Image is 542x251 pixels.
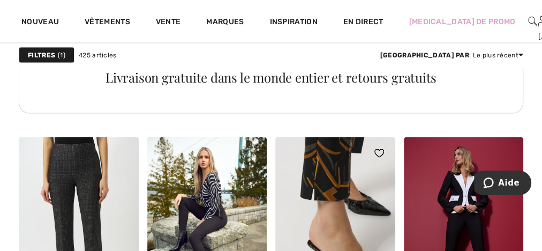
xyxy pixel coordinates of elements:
[60,51,63,59] font: 1
[380,51,469,59] font: [GEOGRAPHIC_DATA] par
[28,51,55,59] font: Filtres
[409,16,515,27] a: [MEDICAL_DATA] de promo
[79,51,117,59] font: 425 articles
[269,17,317,26] font: Inspiration
[206,17,244,28] a: Marques
[469,51,518,59] font: : Le plus récent
[409,17,515,26] font: [MEDICAL_DATA] de promo
[343,17,383,26] font: En direct
[528,15,537,28] img: rechercher sur le site
[85,17,130,26] font: Vêtements
[106,69,436,86] font: Livraison gratuite dans le monde entier et retours gratuits
[206,17,244,26] font: Marques
[21,17,59,28] a: Nouveau
[156,17,181,26] font: Vente
[343,16,383,27] a: En direct
[85,17,130,28] a: Vêtements
[474,171,531,197] iframe: Ouvre un widget dans lequel vous pouvez trouver plus d'informations
[156,17,181,28] a: Vente
[374,149,384,158] img: heart_black_full.svg
[21,17,59,26] font: Nouveau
